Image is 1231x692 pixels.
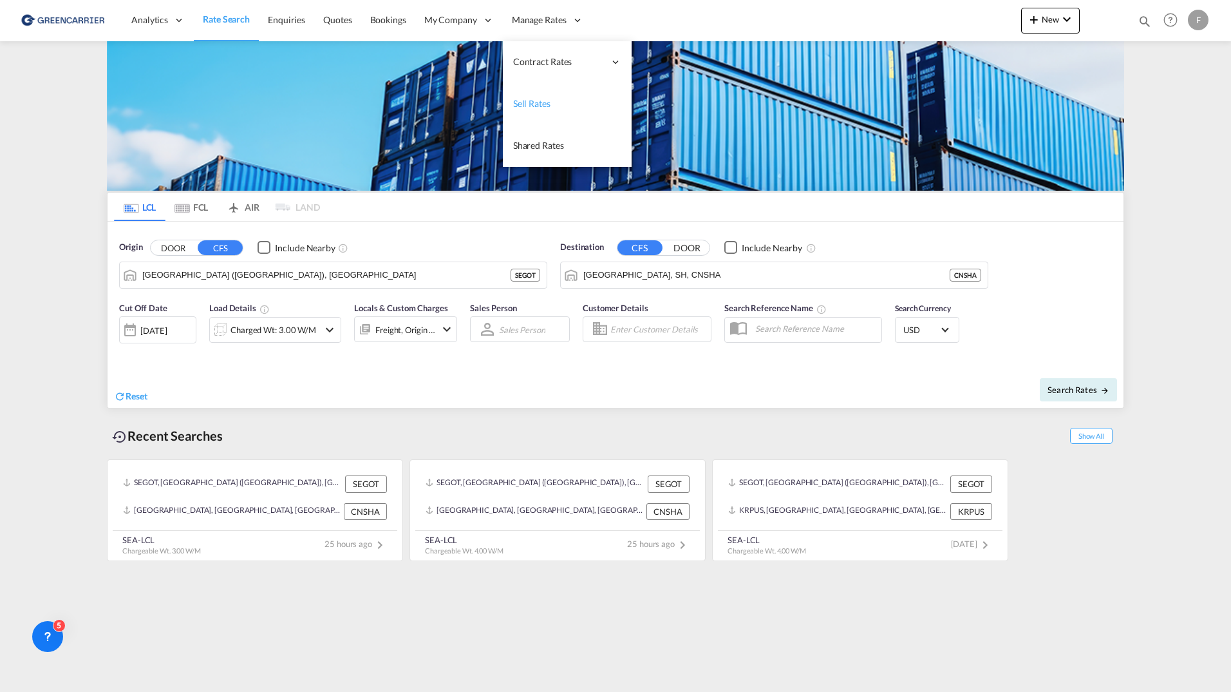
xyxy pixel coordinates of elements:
span: Load Details [209,303,270,313]
span: Quotes [323,14,352,25]
span: Reset [126,390,147,401]
button: Search Ratesicon-arrow-right [1040,378,1117,401]
md-tab-item: FCL [165,193,217,221]
button: DOOR [151,240,196,255]
button: CFS [198,240,243,255]
img: GreenCarrierFCL_LCL.png [107,41,1124,191]
md-checkbox: Checkbox No Ink [724,241,802,255]
div: SEGOT, Gothenburg (Goteborg), Sweden, Northern Europe, Europe [426,476,644,492]
div: CNSHA [344,503,387,520]
span: Help [1160,9,1181,31]
md-icon: icon-airplane [226,200,241,209]
recent-search-card: SEGOT, [GEOGRAPHIC_DATA] ([GEOGRAPHIC_DATA]), [GEOGRAPHIC_DATA], [GEOGRAPHIC_DATA], [GEOGRAPHIC_D... [107,459,403,561]
div: CNSHA, Shanghai, SH, China, Greater China & Far East Asia, Asia Pacific [426,503,643,520]
md-icon: icon-refresh [114,390,126,402]
md-input-container: Gothenburg (Goteborg), SEGOT [120,262,547,288]
div: CNSHA [950,269,981,282]
span: Cut Off Date [119,303,167,313]
div: KRPUS [950,503,992,520]
div: Help [1160,9,1188,32]
span: Analytics [131,14,168,26]
span: Sell Rates [513,98,550,109]
div: SEGOT, Gothenburg (Goteborg), Sweden, Northern Europe, Europe [123,476,342,492]
div: CNSHA, Shanghai, SH, China, Greater China & Far East Asia, Asia Pacific [123,503,341,520]
md-pagination-wrapper: Use the left and right arrow keys to navigate between tabs [114,193,320,221]
md-checkbox: Checkbox No Ink [258,241,335,255]
div: Freight Origin Destinationicon-chevron-down [354,316,457,342]
div: SEGOT [511,269,540,282]
div: F [1188,10,1208,30]
span: Show All [1070,428,1113,444]
md-icon: icon-backup-restore [112,429,127,445]
span: Contract Rates [513,55,605,68]
span: Sales Person [470,303,517,313]
md-icon: icon-plus 400-fg [1026,12,1042,27]
md-icon: icon-chevron-right [372,537,388,553]
div: SEA-LCL [425,534,503,546]
span: [DATE] [951,539,993,549]
md-select: Sales Person [498,320,547,339]
span: Chargeable Wt. 4.00 W/M [425,546,503,555]
md-icon: icon-magnify [1138,14,1152,28]
span: New [1026,14,1075,24]
span: Manage Rates [512,14,567,26]
a: Shared Rates [503,125,632,167]
span: Customer Details [583,303,648,313]
span: Rate Search [203,14,250,24]
div: [DATE] [119,316,196,343]
img: 609dfd708afe11efa14177256b0082fb.png [19,6,106,35]
md-input-container: Shanghai, SH, CNSHA [561,262,988,288]
md-icon: icon-arrow-right [1100,386,1109,395]
div: Freight Origin Destination [375,321,436,339]
input: Search by Port [583,265,950,285]
input: Enter Customer Details [610,320,707,339]
a: Sell Rates [503,83,632,125]
recent-search-card: SEGOT, [GEOGRAPHIC_DATA] ([GEOGRAPHIC_DATA]), [GEOGRAPHIC_DATA], [GEOGRAPHIC_DATA], [GEOGRAPHIC_D... [712,459,1008,561]
span: Bookings [370,14,406,25]
div: SEGOT [345,476,387,492]
md-icon: Your search will be saved by the below given name [816,304,827,314]
div: icon-refreshReset [114,390,147,404]
div: Charged Wt: 3.00 W/Micon-chevron-down [209,317,341,343]
button: CFS [617,240,662,255]
span: USD [903,324,939,336]
span: Origin [119,241,142,254]
span: Search Reference Name [724,303,827,313]
span: Search Rates [1048,385,1109,395]
div: Origin DOOR CFS Checkbox No InkUnchecked: Ignores neighbouring ports when fetching rates.Checked ... [108,222,1123,408]
md-icon: icon-chevron-down [322,322,337,338]
div: KRPUS, Busan, Korea, Republic of, Greater China & Far East Asia, Asia Pacific [728,503,947,520]
md-icon: Unchecked: Ignores neighbouring ports when fetching rates.Checked : Includes neighbouring ports w... [806,243,816,253]
md-icon: icon-chevron-down [1059,12,1075,27]
input: Search by Port [142,265,511,285]
span: Chargeable Wt. 4.00 W/M [728,546,806,555]
div: Contract Rates [503,41,632,83]
div: SEGOT, Gothenburg (Goteborg), Sweden, Northern Europe, Europe [728,476,947,492]
div: Include Nearby [742,242,802,255]
div: SEGOT [950,476,992,492]
span: Chargeable Wt. 3.00 W/M [122,546,201,555]
div: Include Nearby [275,242,335,255]
span: Locals & Custom Charges [354,303,448,313]
div: SEGOT [648,476,690,492]
button: icon-plus 400-fgNewicon-chevron-down [1021,8,1080,34]
recent-search-card: SEGOT, [GEOGRAPHIC_DATA] ([GEOGRAPHIC_DATA]), [GEOGRAPHIC_DATA], [GEOGRAPHIC_DATA], [GEOGRAPHIC_D... [409,459,706,561]
div: SEA-LCL [728,534,806,546]
button: DOOR [664,240,709,255]
span: Search Currency [895,303,951,313]
md-icon: icon-chevron-right [977,537,993,553]
md-datepicker: Select [119,342,129,360]
div: CNSHA [646,503,690,520]
md-tab-item: LCL [114,193,165,221]
div: icon-magnify [1138,14,1152,34]
div: Charged Wt: 3.00 W/M [230,321,316,339]
span: 25 hours ago [324,539,388,549]
div: [DATE] [140,325,167,336]
span: Enquiries [268,14,305,25]
md-icon: icon-chevron-right [675,537,690,553]
span: Shared Rates [513,140,564,151]
span: Destination [560,241,604,254]
md-icon: Unchecked: Ignores neighbouring ports when fetching rates.Checked : Includes neighbouring ports w... [338,243,348,253]
md-select: Select Currency: $ USDUnited States Dollar [902,320,952,339]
